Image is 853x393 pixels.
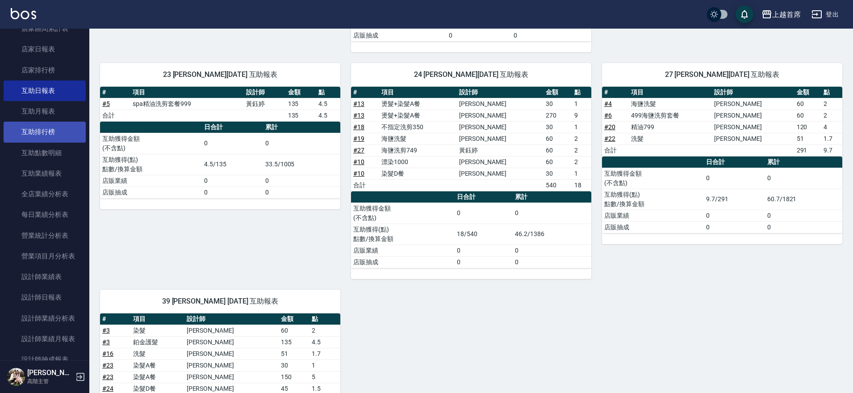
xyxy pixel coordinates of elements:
[544,98,572,110] td: 30
[202,133,263,154] td: 0
[111,297,330,306] span: 39 [PERSON_NAME] [DATE] 互助報表
[513,224,591,245] td: 46.2/1386
[309,371,340,383] td: 5
[4,122,86,142] a: 互助排行榜
[351,87,591,191] table: a dense table
[511,30,591,41] td: 0
[572,156,591,168] td: 2
[244,87,286,98] th: 設計師
[131,348,184,359] td: 洗髮
[629,87,712,98] th: 項目
[794,110,821,121] td: 60
[4,60,86,80] a: 店家排行榜
[4,246,86,266] a: 營業項目月分析表
[544,179,572,191] td: 540
[279,348,309,359] td: 51
[455,191,513,203] th: 日合計
[263,122,340,133] th: 累計
[808,6,842,23] button: 登出
[712,121,794,133] td: [PERSON_NAME]
[794,98,821,110] td: 60
[513,203,591,224] td: 0
[572,133,591,144] td: 2
[362,70,581,79] span: 24 [PERSON_NAME][DATE] 互助報表
[184,371,279,383] td: [PERSON_NAME]
[184,325,279,336] td: [PERSON_NAME]
[602,87,629,98] th: #
[772,9,801,20] div: 上越首席
[455,224,513,245] td: 18/540
[457,98,544,110] td: [PERSON_NAME]
[455,245,513,256] td: 0
[279,371,309,383] td: 150
[184,336,279,348] td: [PERSON_NAME]
[821,144,842,156] td: 9.7
[130,98,244,110] td: spa精油洗剪套餐999
[131,336,184,348] td: 鉑金護髮
[704,221,765,233] td: 0
[100,154,202,175] td: 互助獲得(點) 點數/換算金額
[4,349,86,370] a: 設計師抽成報表
[457,110,544,121] td: [PERSON_NAME]
[379,156,456,168] td: 漂染1000
[602,87,842,156] table: a dense table
[712,98,794,110] td: [PERSON_NAME]
[309,348,340,359] td: 1.7
[4,225,86,246] a: 營業統計分析表
[457,133,544,144] td: [PERSON_NAME]
[513,191,591,203] th: 累計
[4,308,86,329] a: 設計師業績分析表
[794,87,821,98] th: 金額
[102,362,113,369] a: #23
[794,133,821,144] td: 51
[27,368,73,377] h5: [PERSON_NAME]
[102,327,110,334] a: #3
[379,133,456,144] td: 海鹽洗髮
[4,287,86,308] a: 設計師日報表
[758,5,804,24] button: 上越首席
[544,168,572,179] td: 30
[4,80,86,101] a: 互助日報表
[100,110,130,121] td: 合計
[602,144,629,156] td: 合計
[629,98,712,110] td: 海鹽洗髮
[572,168,591,179] td: 1
[263,186,340,198] td: 0
[286,87,316,98] th: 金額
[4,39,86,59] a: 店家日報表
[351,179,379,191] td: 合計
[131,359,184,371] td: 染髮A餐
[263,175,340,186] td: 0
[131,313,184,325] th: 項目
[4,184,86,204] a: 全店業績分析表
[309,313,340,325] th: 點
[821,121,842,133] td: 4
[353,123,364,131] a: #18
[379,144,456,156] td: 海鹽洗剪749
[629,121,712,133] td: 精油799
[202,175,263,186] td: 0
[102,100,110,107] a: #5
[4,329,86,349] a: 設計師業績月報表
[202,122,263,133] th: 日合計
[379,98,456,110] td: 燙髮+染髮A餐
[184,313,279,325] th: 設計師
[572,144,591,156] td: 2
[279,336,309,348] td: 135
[279,359,309,371] td: 30
[102,350,113,357] a: #16
[602,210,704,221] td: 店販業績
[286,98,316,110] td: 135
[457,87,544,98] th: 設計師
[613,70,832,79] span: 27 [PERSON_NAME][DATE] 互助報表
[765,156,842,168] th: 累計
[309,359,340,371] td: 1
[457,121,544,133] td: [PERSON_NAME]
[100,186,202,198] td: 店販抽成
[202,186,263,198] td: 0
[572,87,591,98] th: 點
[111,70,330,79] span: 23 [PERSON_NAME][DATE] 互助報表
[794,121,821,133] td: 120
[821,98,842,110] td: 2
[457,168,544,179] td: [PERSON_NAME]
